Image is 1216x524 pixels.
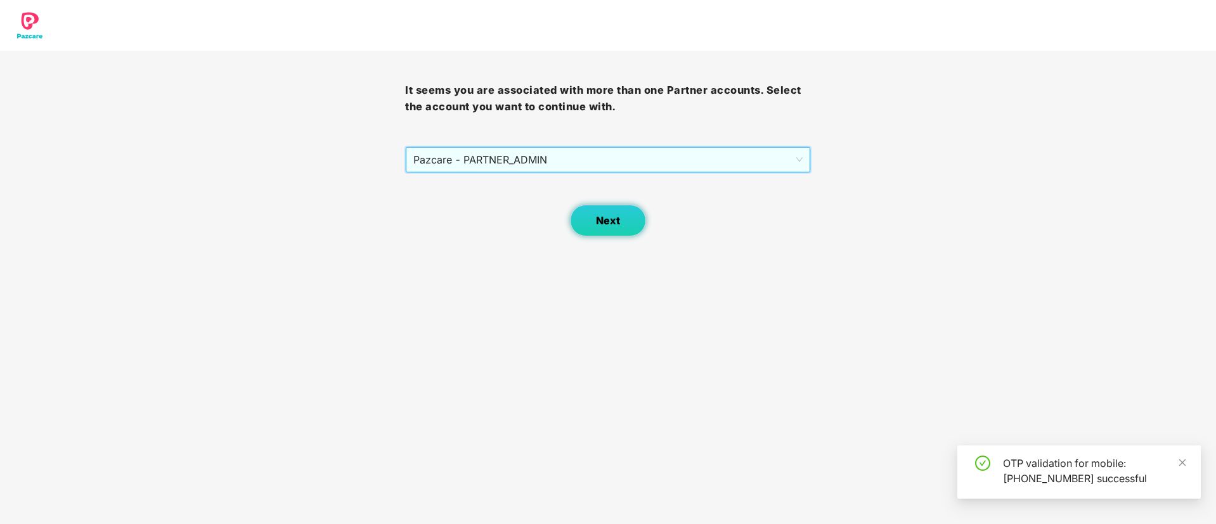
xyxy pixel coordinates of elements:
[596,215,620,227] span: Next
[1003,456,1186,486] div: OTP validation for mobile: [PHONE_NUMBER] successful
[975,456,990,471] span: check-circle
[570,205,646,236] button: Next
[1178,458,1187,467] span: close
[413,148,802,172] span: Pazcare - PARTNER_ADMIN
[405,82,810,115] h3: It seems you are associated with more than one Partner accounts. Select the account you want to c...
